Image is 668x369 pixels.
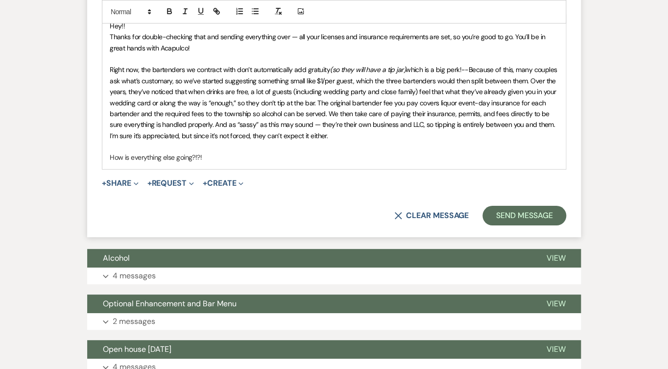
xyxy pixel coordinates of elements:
[110,32,547,52] span: Thanks for double-checking that and sending everything over — all your licenses and insurance req...
[87,313,581,330] button: 2 messages
[102,179,106,187] span: +
[110,65,330,74] span: Right now, the bartenders we contract with don’t automatically add gratuity
[110,22,125,30] span: Hey!!
[546,344,565,354] span: View
[87,268,581,284] button: 4 messages
[530,340,581,359] button: View
[110,152,558,163] p: How is everything else going?!?!
[482,206,566,225] button: Send Message
[394,212,469,220] button: Clear message
[103,298,237,309] span: Optional Enhancement and Bar Menu
[546,253,565,263] span: View
[113,270,156,282] p: 4 messages
[147,179,194,187] button: Request
[87,249,530,268] button: Alcohol
[113,315,155,328] p: 2 messages
[102,179,139,187] button: Share
[546,298,565,309] span: View
[530,249,581,268] button: View
[330,65,406,74] em: (so they will have a tip jar)
[103,344,171,354] span: Open house [DATE]
[87,340,530,359] button: Open house [DATE]
[87,295,530,313] button: Optional Enhancement and Bar Menu
[103,253,130,263] span: Alcohol
[530,295,581,313] button: View
[147,179,152,187] span: +
[203,179,243,187] button: Create
[110,65,559,140] span: which is a big perk!--Because of this, many couples ask what’s customary, so we’ve started sugges...
[203,179,207,187] span: +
